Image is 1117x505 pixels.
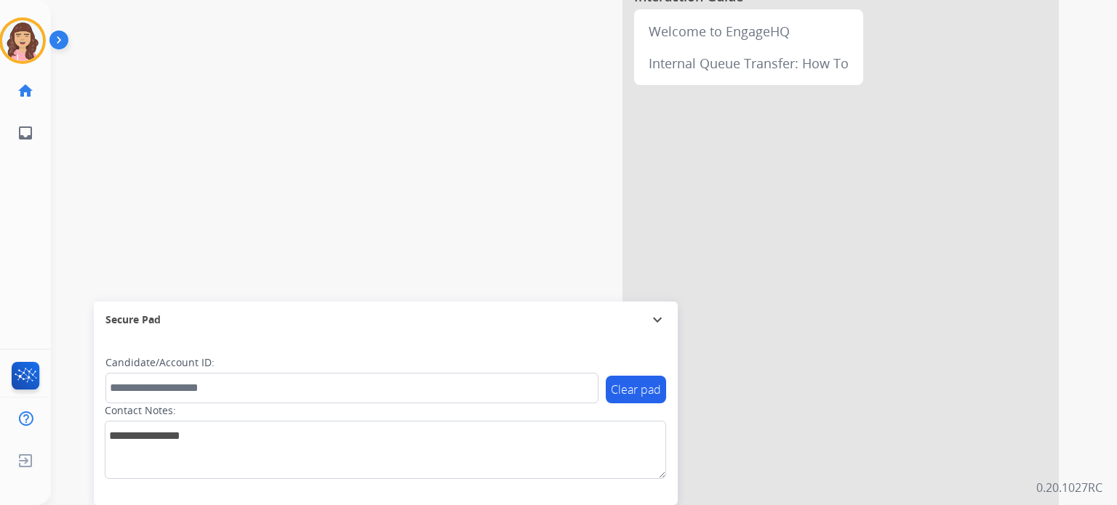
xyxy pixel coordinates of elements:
[17,82,34,100] mat-icon: home
[105,312,161,327] span: Secure Pad
[105,355,215,370] label: Candidate/Account ID:
[105,403,176,418] label: Contact Notes:
[17,124,34,142] mat-icon: inbox
[1036,479,1102,496] p: 0.20.1027RC
[606,376,666,403] button: Clear pad
[640,47,857,79] div: Internal Queue Transfer: How To
[2,20,43,61] img: avatar
[640,15,857,47] div: Welcome to EngageHQ
[649,311,666,328] mat-icon: expand_more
